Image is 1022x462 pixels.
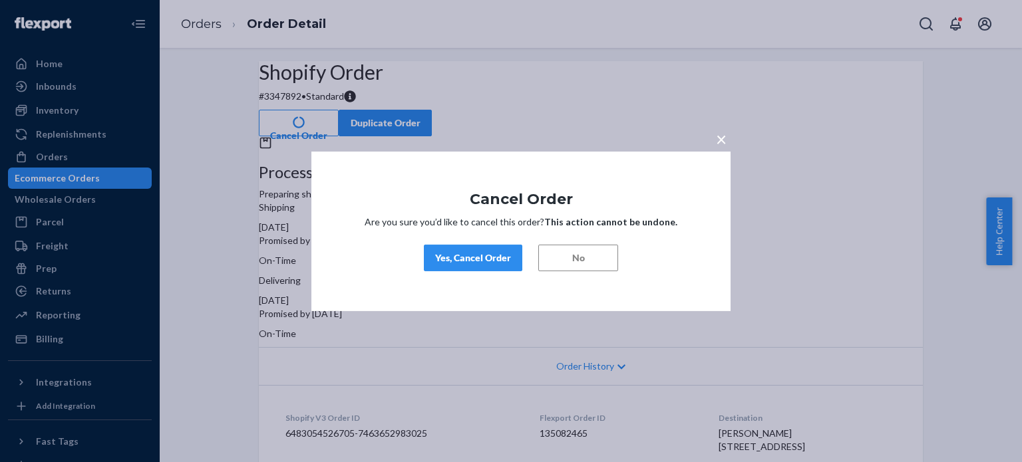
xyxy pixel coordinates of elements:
[544,216,677,227] strong: This action cannot be undone.
[716,127,727,150] span: ×
[424,245,522,271] button: Yes, Cancel Order
[351,215,691,229] p: Are you sure you’d like to cancel this order?
[435,251,511,265] div: Yes, Cancel Order
[538,245,618,271] button: No
[351,191,691,207] h1: Cancel Order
